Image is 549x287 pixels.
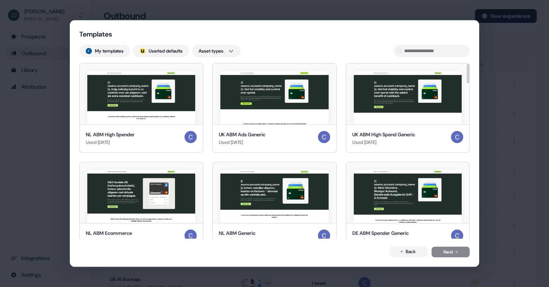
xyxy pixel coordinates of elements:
img: Catherine [451,230,463,242]
div: Used [DATE] [219,139,265,146]
img: UK ABM Ads Generic [220,71,328,124]
div: NL ABM Generic [219,230,255,237]
div: NL ABM High Spender [86,131,135,139]
img: Catherine [185,230,197,242]
img: Felicity [86,48,92,54]
div: Templates [79,30,156,39]
img: NL ABM High Spender [87,71,195,124]
button: NL ABM High SpenderNL ABM High SpenderUsed [DATE]Catherine [79,63,203,153]
button: My templates [79,45,130,57]
div: Used [DATE] [352,237,409,244]
img: DE ABM Spender Generic [354,170,462,223]
div: ; [140,48,146,54]
button: userled logo;Userled defaults [133,45,189,57]
div: UK ABM Ads Generic [219,131,265,139]
button: UK ABM Ads GenericUK ABM Ads GenericUsed [DATE]Catherine [212,63,336,153]
button: UK ABM High Spend GenericUK ABM High Spend GenericUsed [DATE]Catherine [346,63,470,153]
div: Used [DATE] [86,139,135,146]
button: Back [390,246,428,257]
img: Catherine [451,131,463,143]
div: NL ABM Ecommerce [86,230,132,237]
div: DE ABM Spender Generic [352,230,409,237]
div: Used [DATE] [219,237,255,244]
img: UK ABM High Spend Generic [354,71,462,124]
div: UK ABM High Spend Generic [352,131,415,139]
img: Catherine [318,131,330,143]
img: userled logo [140,48,146,54]
button: NL ABM GenericNL ABM GenericUsed [DATE]Catherine [212,162,336,251]
img: NL ABM Generic [220,170,328,223]
div: Used [DATE] [352,139,415,146]
img: Catherine [318,230,330,242]
img: NL ABM Ecommerce [87,170,195,223]
img: Catherine [185,131,197,143]
div: Used [DATE] [86,237,132,244]
button: DE ABM Spender GenericDE ABM Spender GenericUsed [DATE]Catherine [346,162,470,251]
button: Asset types [192,45,241,57]
button: NL ABM EcommerceNL ABM EcommerceUsed [DATE]Catherine [79,162,203,251]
